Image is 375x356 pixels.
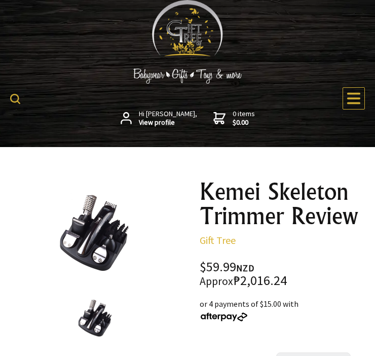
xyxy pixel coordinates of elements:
img: Kemei Skeleton Trimmer Review [78,299,115,337]
img: Afterpay [200,312,248,322]
small: Approx [200,274,233,288]
strong: $0.00 [233,118,255,127]
img: Babywear - Gifts - Toys & more [111,68,264,84]
a: Hi [PERSON_NAME],View profile [121,110,197,127]
div: or 4 payments of $15.00 with [200,298,359,322]
div: $59.99 ₱2,016.24 [200,261,359,288]
strong: View profile [139,118,197,127]
span: 0 items [233,109,255,127]
img: Kemei Skeleton Trimmer Review [58,193,134,272]
h1: Kemei Skeleton Trimmer Review [200,180,359,228]
span: Hi [PERSON_NAME], [139,110,197,127]
span: NZD [236,262,254,274]
img: product search [10,94,20,104]
a: Gift Tree [200,234,236,246]
a: 0 items$0.00 [213,110,255,127]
